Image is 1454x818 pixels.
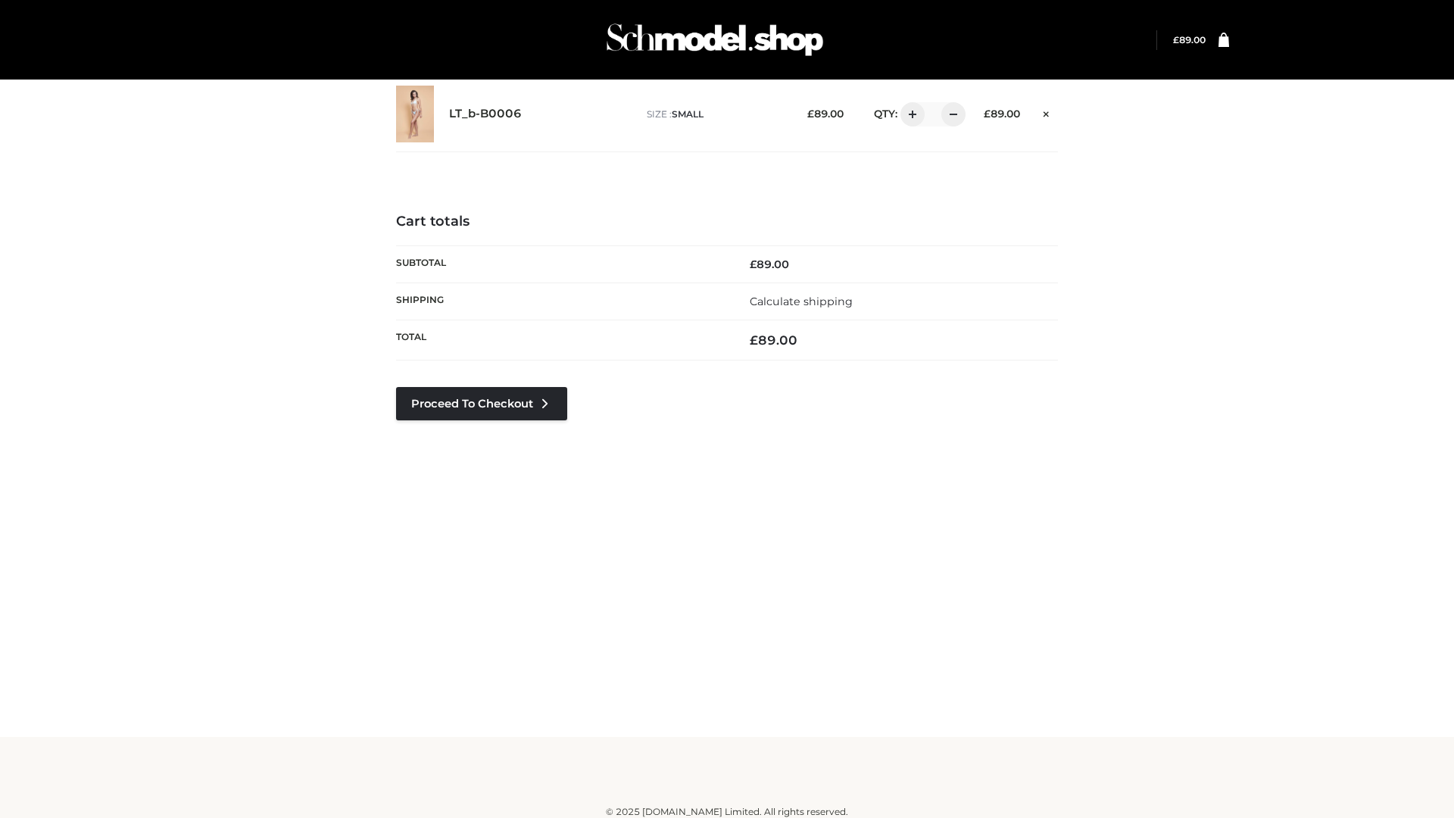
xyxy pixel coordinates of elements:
th: Subtotal [396,245,727,283]
bdi: 89.00 [750,258,789,271]
h4: Cart totals [396,214,1058,230]
img: Schmodel Admin 964 [601,10,828,70]
th: Total [396,320,727,361]
a: LT_b-B0006 [449,107,522,121]
span: £ [807,108,814,120]
bdi: 89.00 [750,333,797,348]
bdi: 89.00 [984,108,1020,120]
a: £89.00 [1173,34,1206,45]
img: LT_b-B0006 - SMALL [396,86,434,142]
div: QTY: [859,102,960,126]
span: SMALL [672,108,704,120]
th: Shipping [396,283,727,320]
bdi: 89.00 [1173,34,1206,45]
a: Remove this item [1035,102,1058,122]
a: Proceed to Checkout [396,387,567,420]
a: Calculate shipping [750,295,853,308]
span: £ [984,108,991,120]
span: £ [750,258,757,271]
p: size : [647,108,784,121]
bdi: 89.00 [807,108,844,120]
span: £ [1173,34,1179,45]
span: £ [750,333,758,348]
